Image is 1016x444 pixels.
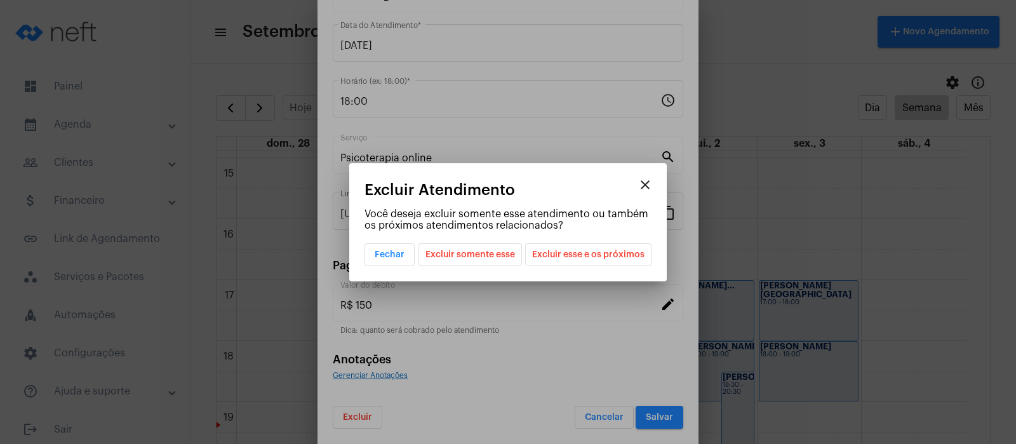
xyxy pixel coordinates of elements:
[364,182,515,198] span: Excluir Atendimento
[638,177,653,192] mat-icon: close
[364,208,652,231] p: Você deseja excluir somente esse atendimento ou também os próximos atendimentos relacionados?
[375,250,404,259] span: Fechar
[525,243,652,266] button: Excluir esse e os próximos
[425,244,515,266] span: Excluir somente esse
[364,243,415,266] button: Fechar
[418,243,522,266] button: Excluir somente esse
[532,244,645,266] span: Excluir esse e os próximos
